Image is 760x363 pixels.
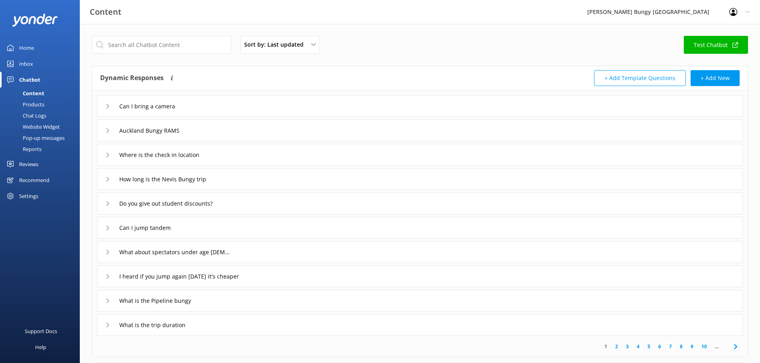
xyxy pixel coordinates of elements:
[5,143,41,155] div: Reports
[633,343,644,350] a: 4
[90,6,121,18] h3: Content
[244,40,308,49] span: Sort by: Last updated
[19,56,33,72] div: Inbox
[5,110,46,121] div: Chat Logs
[19,188,38,204] div: Settings
[12,14,58,27] img: yonder-white-logo.png
[684,36,748,54] a: Test Chatbot
[5,121,60,132] div: Website Widget
[5,88,80,99] a: Content
[19,156,38,172] div: Reviews
[5,132,80,143] a: Pop-up messages
[691,70,740,86] button: + Add New
[600,343,611,350] a: 1
[594,70,686,86] button: + Add Template Questions
[19,72,40,88] div: Chatbot
[19,172,49,188] div: Recommend
[5,132,65,143] div: Pop-up messages
[25,323,57,339] div: Support Docs
[35,339,46,355] div: Help
[5,99,80,110] a: Products
[100,70,164,86] h4: Dynamic Responses
[92,36,231,54] input: Search all Chatbot Content
[19,40,34,56] div: Home
[5,121,80,132] a: Website Widget
[697,343,711,350] a: 10
[687,343,697,350] a: 9
[5,88,44,99] div: Content
[654,343,665,350] a: 6
[5,110,80,121] a: Chat Logs
[711,343,722,350] span: ...
[676,343,687,350] a: 8
[5,143,80,155] a: Reports
[5,99,44,110] div: Products
[622,343,633,350] a: 3
[611,343,622,350] a: 2
[644,343,654,350] a: 5
[665,343,676,350] a: 7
